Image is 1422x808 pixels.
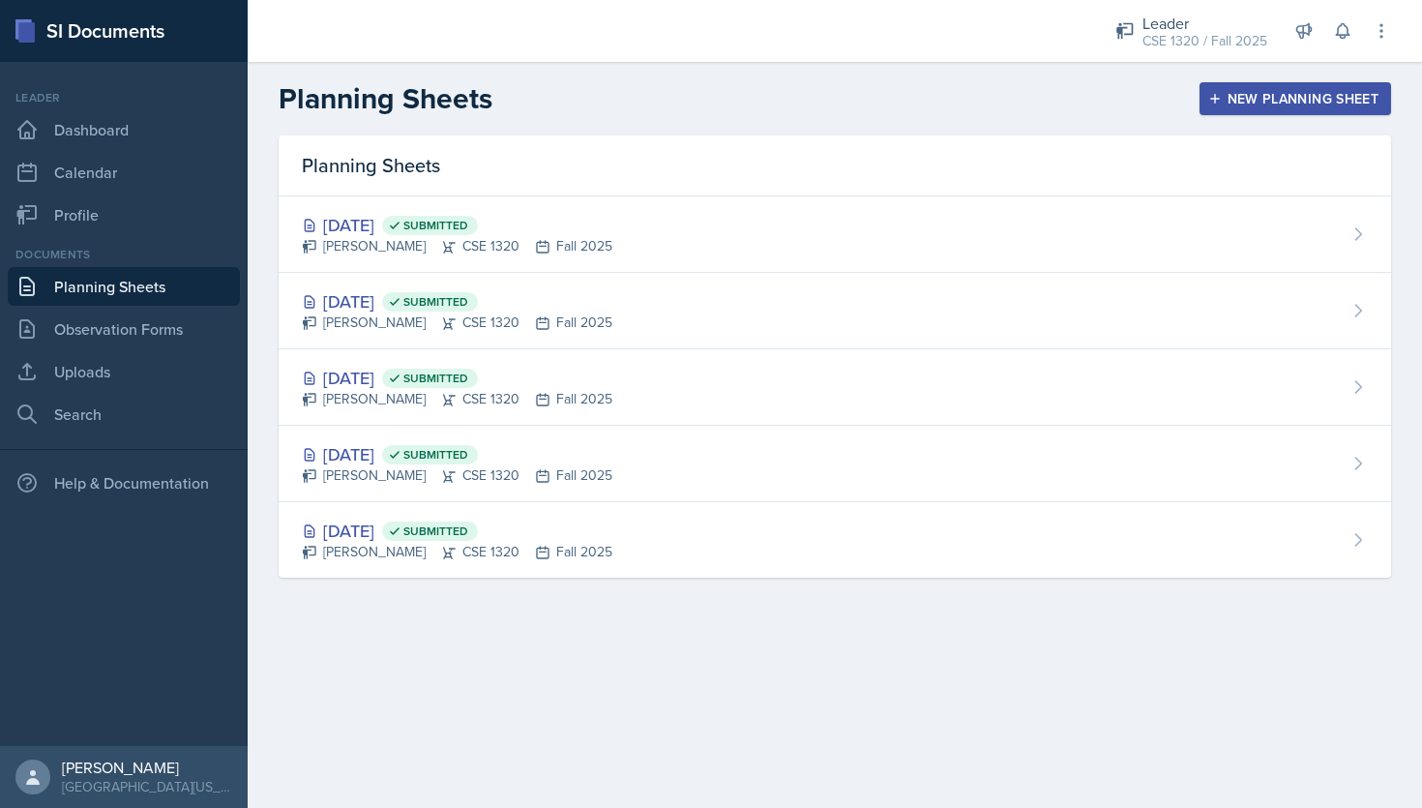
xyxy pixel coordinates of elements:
[302,236,612,256] div: [PERSON_NAME] CSE 1320 Fall 2025
[8,267,240,306] a: Planning Sheets
[403,447,468,463] span: Submitted
[8,464,240,502] div: Help & Documentation
[403,218,468,233] span: Submitted
[8,310,240,348] a: Observation Forms
[302,365,612,391] div: [DATE]
[8,395,240,434] a: Search
[8,352,240,391] a: Uploads
[403,294,468,310] span: Submitted
[1200,82,1391,115] button: New Planning Sheet
[302,441,612,467] div: [DATE]
[1142,12,1267,35] div: Leader
[8,246,240,263] div: Documents
[302,313,612,333] div: [PERSON_NAME] CSE 1320 Fall 2025
[279,81,492,116] h2: Planning Sheets
[279,426,1391,502] a: [DATE] Submitted [PERSON_NAME]CSE 1320Fall 2025
[8,153,240,192] a: Calendar
[62,777,232,796] div: [GEOGRAPHIC_DATA][US_STATE]
[302,212,612,238] div: [DATE]
[279,349,1391,426] a: [DATE] Submitted [PERSON_NAME]CSE 1320Fall 2025
[302,465,612,486] div: [PERSON_NAME] CSE 1320 Fall 2025
[8,89,240,106] div: Leader
[62,758,232,777] div: [PERSON_NAME]
[302,288,612,314] div: [DATE]
[1212,91,1378,106] div: New Planning Sheet
[302,542,612,562] div: [PERSON_NAME] CSE 1320 Fall 2025
[279,502,1391,578] a: [DATE] Submitted [PERSON_NAME]CSE 1320Fall 2025
[403,371,468,386] span: Submitted
[279,196,1391,273] a: [DATE] Submitted [PERSON_NAME]CSE 1320Fall 2025
[279,135,1391,196] div: Planning Sheets
[302,389,612,409] div: [PERSON_NAME] CSE 1320 Fall 2025
[403,524,468,539] span: Submitted
[8,195,240,234] a: Profile
[1142,31,1267,51] div: CSE 1320 / Fall 2025
[302,518,612,544] div: [DATE]
[279,273,1391,349] a: [DATE] Submitted [PERSON_NAME]CSE 1320Fall 2025
[8,110,240,149] a: Dashboard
